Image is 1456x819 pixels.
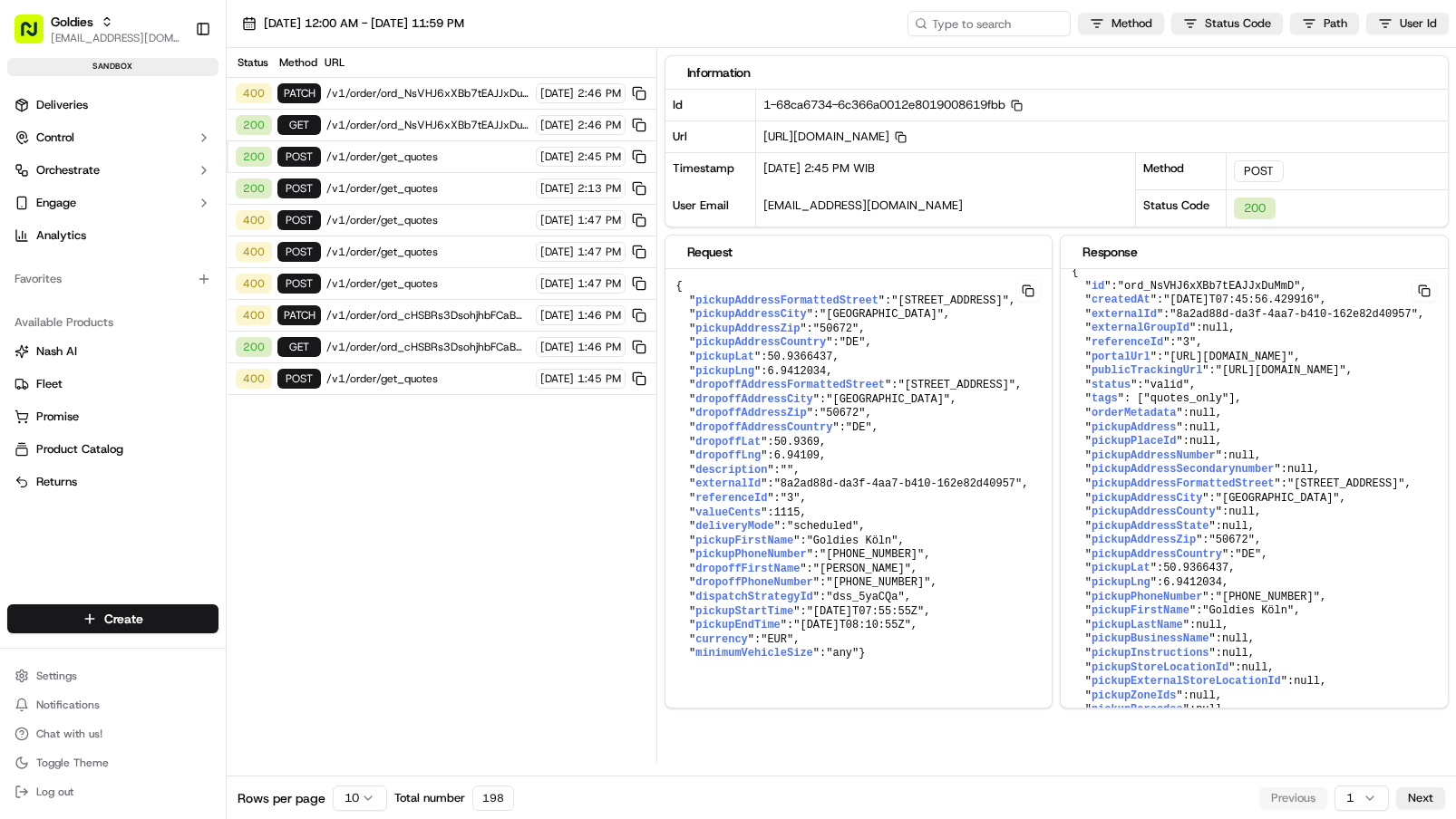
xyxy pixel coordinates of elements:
span: Path [1324,15,1347,32]
span: Settings [36,669,77,683]
button: Chat with us! [7,721,218,747]
div: PATCH [277,305,321,325]
span: null [1196,703,1222,716]
span: pickupAddressCountry [695,336,826,349]
span: dropoffPhoneNumber [695,576,813,589]
span: currency [695,633,748,646]
span: "dss_5yaCQa" [826,591,904,603]
span: null [1228,449,1255,462]
span: 50.9366437 [767,351,832,363]
div: POST [277,147,321,167]
span: deliveryMode [695,520,773,533]
span: [DATE] [540,86,574,101]
span: pickupFirstName [1092,604,1189,617]
span: "[DATE]T07:45:56.429916" [1163,294,1320,306]
span: "[URL][DOMAIN_NAME]" [1163,351,1294,363]
span: /v1/order/get_quotes [326,213,530,227]
span: pickupZoneIds [1092,689,1177,702]
span: minimumVehicleSize [695,647,813,660]
a: Promise [15,409,211,425]
span: pickupExternalStoreLocationId [1092,675,1281,688]
span: "DE" [846,421,872,434]
span: [DATE] [540,118,574,132]
span: "[PHONE_NUMBER]" [826,576,930,589]
input: Type to search [908,11,1071,36]
button: Method [1078,13,1164,34]
span: pickupLastName [1092,619,1183,631]
button: Next [1396,787,1445,809]
span: /v1/order/get_quotes [326,149,530,164]
span: Analytics [36,227,86,244]
span: pickupLng [695,365,754,378]
span: "[PHONE_NUMBER]" [1216,591,1320,603]
span: 1:45 PM [578,371,621,386]
div: 198 [472,785,514,811]
span: "[DATE]T07:55:55Z" [807,605,925,618]
span: Knowledge Base [36,405,139,423]
span: valueCents [695,506,761,519]
span: dropoffAddressFormattedStreet [695,379,885,391]
span: 50.9369 [774,436,820,448]
span: [PERSON_NAME] [56,281,147,295]
span: [PERSON_NAME] [56,330,147,344]
span: 1115 [774,506,801,519]
a: Returns [15,474,211,490]
span: Total number [394,790,465,806]
div: Start new chat [82,173,297,191]
a: Analytics [7,221,218,250]
span: pickupAddressFormattedStreet [695,294,878,307]
span: null [1189,435,1216,448]
span: Toggle Theme [36,756,109,770]
span: pickupAddressCountry [1092,548,1222,561]
div: POST [277,274,321,294]
span: "DE" [840,336,866,349]
span: Product Catalog [36,441,123,458]
span: 1:46 PM [578,308,621,323]
button: Orchestrate [7,156,218,185]
button: Settings [7,663,218,689]
div: 400 [236,305,272,325]
span: "Goldies Köln" [1202,604,1294,617]
button: Control [7,123,218,152]
span: • [150,281,157,295]
span: [DATE] 12:00 AM - [DATE] 11:59 PM [264,15,464,32]
span: API Documentation [171,405,291,423]
span: dispatchStrategyId [695,591,813,603]
span: pickupPhoneNumber [695,548,806,561]
span: null [1189,689,1216,702]
span: 6.9412034 [767,365,826,378]
span: description [695,464,767,477]
span: portalUrl [1092,351,1150,363]
div: POST [277,210,321,230]
div: Status [234,55,270,70]
span: "EUR" [761,633,793,646]
button: Promise [7,402,218,431]
span: "DE" [1235,548,1261,561]
div: Id [665,90,756,120]
span: 6.9412034 [1163,576,1222,589]
div: Timestamp [665,153,756,190]
span: Create [104,610,143,628]
img: Junifar Hidayat [18,264,47,293]
span: null [1222,520,1248,533]
span: "ord_NsVHJ6xXBb7tEAJJxDuMmD" [1118,280,1301,293]
button: Goldies [51,13,93,31]
span: /v1/order/ord_NsVHJ6xXBb7tEAJJxDuMmD [326,118,530,132]
span: Deliveries [36,97,88,113]
span: dropoffFirstName [695,563,800,575]
span: [DATE] [160,330,198,344]
span: 2:13 PM [578,181,621,196]
span: "8a2ad88d-da3f-4aa7-b410-162e82d40957" [1170,308,1418,321]
a: Nash AI [15,343,211,360]
span: "" [781,464,793,477]
span: "[URL][DOMAIN_NAME]" [1216,364,1346,377]
span: pickupAddressZip [695,323,800,335]
span: "50672" [1209,534,1255,546]
a: Powered byPylon [128,448,219,463]
span: Engage [36,195,76,211]
div: 200 [236,337,272,357]
a: Deliveries [7,91,218,120]
span: 2:46 PM [578,86,621,101]
button: Log out [7,779,218,805]
button: Fleet [7,370,218,399]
